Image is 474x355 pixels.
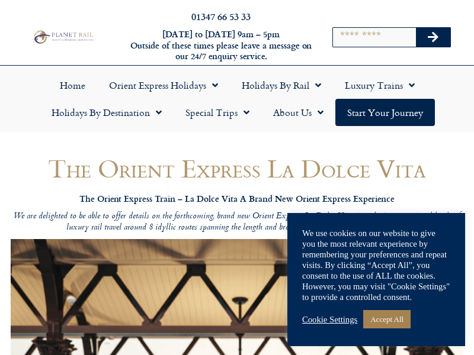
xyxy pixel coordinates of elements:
img: Planet Rail Train Holidays Logo [31,29,95,44]
div: We use cookies on our website to give you the most relevant experience by remembering your prefer... [302,228,450,302]
p: We are delighted to be able to offer details on the forthcoming, brand new Orient Express La Dolc... [11,211,463,233]
a: Luxury Trains [333,72,427,99]
a: Home [48,72,97,99]
a: Holidays by Destination [40,99,174,126]
a: Start your Journey [335,99,435,126]
strong: The Orient Express Train – La Dolce Vita A Brand New Orient Express Experience [79,192,395,205]
a: Special Trips [174,99,261,126]
a: About Us [261,99,335,126]
a: Accept All [363,310,411,328]
h1: The Orient Express La Dolce Vita [11,154,463,182]
nav: Menu [6,72,468,126]
button: Search [416,28,450,47]
a: Cookie Settings [302,314,357,325]
a: Orient Express Holidays [97,72,230,99]
h6: [DATE] to [DATE] 9am – 5pm Outside of these times please leave a message on our 24/7 enquiry serv... [129,29,313,62]
a: 01347 66 53 33 [191,9,251,23]
a: Holidays by Rail [230,72,333,99]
